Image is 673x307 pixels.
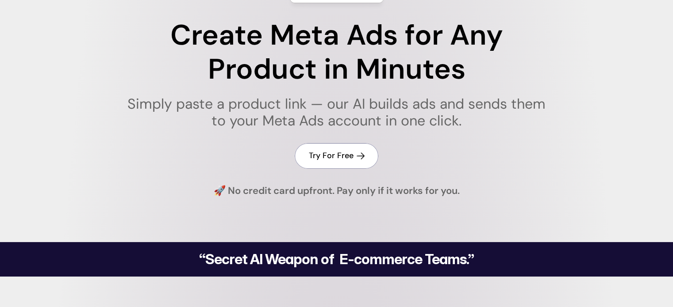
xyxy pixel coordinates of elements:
h1: Simply paste a product link — our AI builds ads and sends them to your Meta Ads account in one cl... [122,95,551,129]
h2: “Secret AI Weapon of E-commerce Teams.” [177,252,497,266]
h1: Create Meta Ads for Any Product in Minutes [122,19,551,87]
h4: 🚀 No credit card upfront. Pay only if it works for you. [214,184,460,198]
a: Try For Free [295,143,378,168]
h4: Try For Free [309,150,354,161]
